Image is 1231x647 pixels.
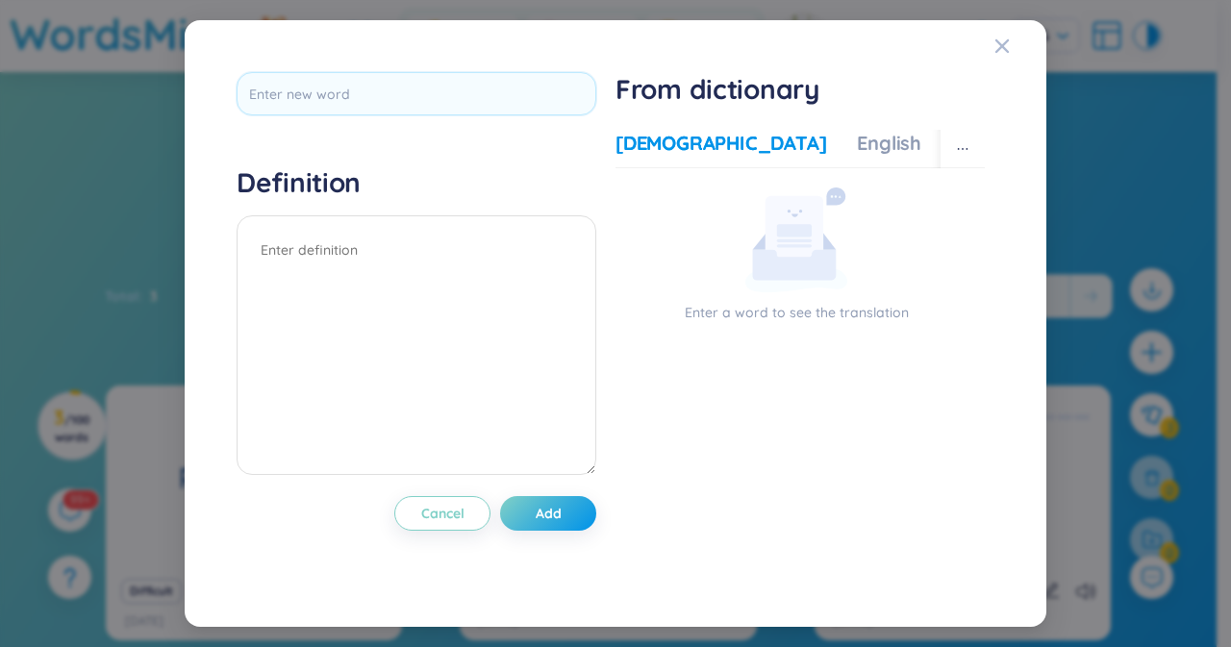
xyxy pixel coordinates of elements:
[237,72,596,115] input: Enter new word
[536,504,562,523] span: Add
[237,165,596,200] h4: Definition
[615,72,985,107] h1: From dictionary
[994,20,1046,72] button: Close
[421,504,465,523] span: Cancel
[615,130,826,157] div: [DEMOGRAPHIC_DATA]
[857,130,921,157] div: English
[941,130,985,168] button: ellipsis
[956,142,969,156] span: ellipsis
[615,302,977,323] p: Enter a word to see the translation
